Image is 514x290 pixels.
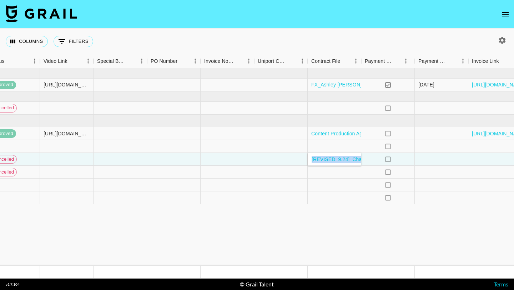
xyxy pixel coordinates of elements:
button: Sort [448,56,458,66]
button: Show filters [54,36,93,47]
button: Sort [340,56,350,66]
button: Menu [351,56,361,66]
button: Sort [5,56,15,66]
div: Invoice Link [472,54,499,68]
button: Menu [83,56,94,66]
div: 01/07/2025 [418,81,434,88]
div: PO Number [151,54,177,68]
button: Sort [233,56,243,66]
a: Content Production Agreement - 20250829 - [PERSON_NAME] - signed.pdf [311,130,483,137]
button: Menu [29,56,40,66]
button: Select columns [6,36,48,47]
div: Payment Sent [361,54,415,68]
div: Video Link [40,54,94,68]
a: Terms [494,281,508,287]
button: Sort [393,56,403,66]
button: Menu [297,56,308,66]
button: open drawer [498,7,513,21]
div: Payment Sent Date [418,54,448,68]
div: Special Booking Type [94,54,147,68]
a: [REVISED_9.24]_CharityNfon_Influencer_Agreement_2025_with_paid_advertising.pdf [312,156,507,162]
div: https://www.tiktok.com/@atashleythomas/video/7519490463280155935 [44,81,90,88]
button: Sort [499,56,509,66]
button: Menu [136,56,147,66]
button: Menu [400,56,411,66]
button: Menu [243,56,254,66]
div: https://www.instagram.com/p/DO08yA1DVM9/ [44,130,90,137]
button: Sort [67,56,77,66]
button: Menu [458,56,468,66]
div: Invoice Notes [201,54,254,68]
div: Video Link [44,54,67,68]
img: Grail Talent [6,5,77,22]
div: v 1.7.104 [6,282,20,287]
div: Payment Sent Date [415,54,468,68]
div: Payment Sent [365,54,393,68]
div: Invoice Notes [204,54,233,68]
div: Uniport Contact Email [258,54,287,68]
div: Special Booking Type [97,54,126,68]
button: Sort [177,56,187,66]
button: Sort [126,56,136,66]
div: Contract File [308,54,361,68]
div: PO Number [147,54,201,68]
button: Menu [190,56,201,66]
div: Contract File [311,54,340,68]
div: Uniport Contact Email [254,54,308,68]
button: Sort [287,56,297,66]
div: © Grail Talent [240,281,274,288]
